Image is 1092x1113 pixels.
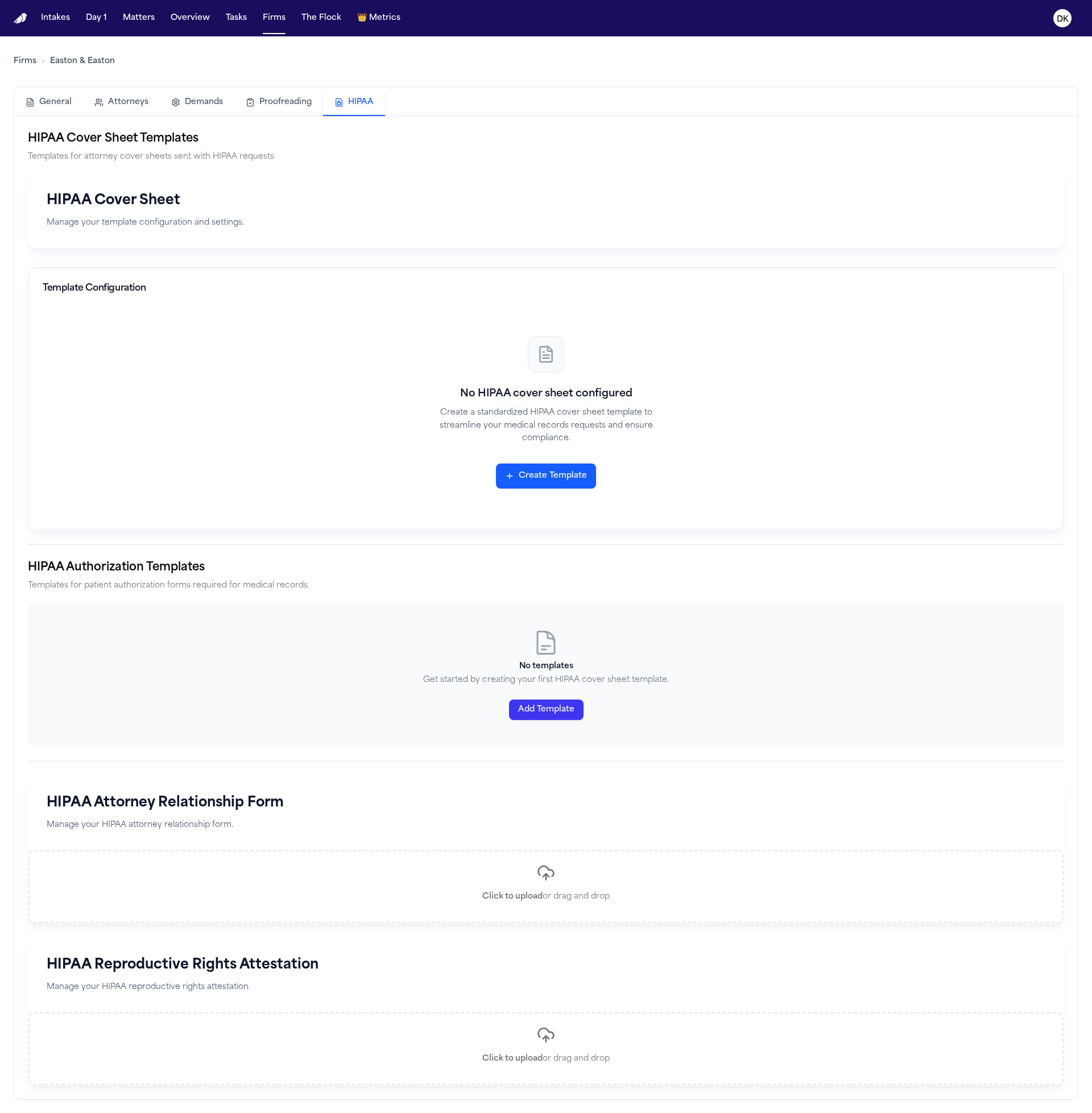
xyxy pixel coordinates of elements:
p: or drag and drop [482,1053,610,1065]
h1: HIPAA Attorney Relationship Form [47,794,1045,812]
button: Matters [118,8,159,28]
p: Manage your HIPAA attorney relationship form. [47,819,1045,832]
p: Get started by creating your first HIPAA cover sheet template. [28,675,1064,686]
h1: HIPAA Cover Sheet [47,192,1045,210]
button: General [14,90,83,115]
button: HIPAA [323,90,385,116]
span: Metrics [369,13,400,24]
button: Tasks [221,8,251,28]
p: Create a standardized HIPAA cover sheet template to streamline your medical records requests and ... [437,407,655,445]
span: crown [357,13,367,24]
p: Templates for patient authorization forms required for medical records [28,579,1064,593]
h3: No HIPAA cover sheet configured [43,386,1049,402]
p: Manage your HIPAA reproductive rights attestation. [47,981,1045,994]
button: The Flock [297,8,346,28]
a: Easton & Easton [50,56,115,67]
div: Template Configuration [43,282,1049,295]
h1: HIPAA Reproductive Rights Attestation [47,956,1045,974]
h2: HIPAA Cover Sheet Templates [28,130,1064,148]
button: Overview [166,8,214,28]
h2: HIPAA Authorization Templates [28,558,1064,577]
p: Manage your template configuration and settings. [47,217,1045,230]
a: Firms [14,56,36,67]
button: Demands [160,90,234,115]
button: Proofreading [234,90,323,115]
span: Click to upload [482,1054,543,1063]
button: Attorneys [83,90,160,115]
div: Template Manager [28,173,1064,531]
span: Click to upload [482,892,543,901]
button: Intakes [36,8,75,28]
p: Templates for attorney cover sheets sent with HIPAA requests [28,150,1064,164]
button: Day 1 [81,8,111,28]
button: Firms [258,8,290,28]
button: Create Template [496,464,596,489]
button: crownMetrics [353,8,405,28]
h3: No templates [28,661,1064,672]
a: Home [14,13,27,24]
nav: Breadcrumb [14,56,115,67]
p: or drag and drop [482,891,610,903]
button: Add Template [509,700,584,720]
text: DK [1057,15,1069,23]
img: Finch Logo [14,13,27,24]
